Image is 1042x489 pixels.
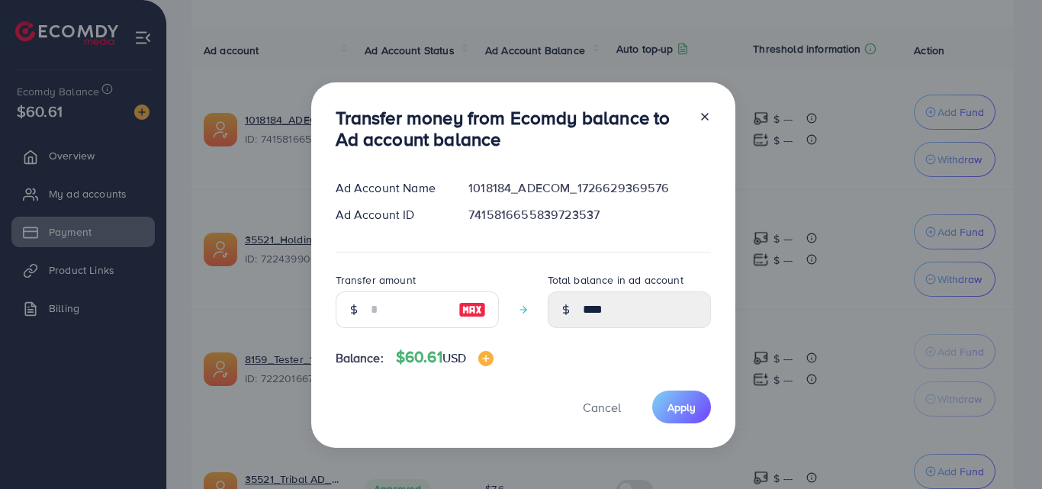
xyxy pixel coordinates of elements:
label: Transfer amount [336,272,416,288]
button: Apply [652,391,711,423]
h4: $60.61 [396,348,494,367]
img: image [458,301,486,319]
h3: Transfer money from Ecomdy balance to Ad account balance [336,107,687,151]
button: Cancel [564,391,640,423]
div: 1018184_ADECOM_1726629369576 [456,179,722,197]
iframe: Chat [977,420,1031,478]
div: Ad Account Name [323,179,457,197]
span: Balance: [336,349,384,367]
label: Total balance in ad account [548,272,683,288]
img: image [478,351,494,366]
div: 7415816655839723537 [456,206,722,224]
span: Apply [667,400,696,415]
span: Cancel [583,399,621,416]
span: USD [442,349,466,366]
div: Ad Account ID [323,206,457,224]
